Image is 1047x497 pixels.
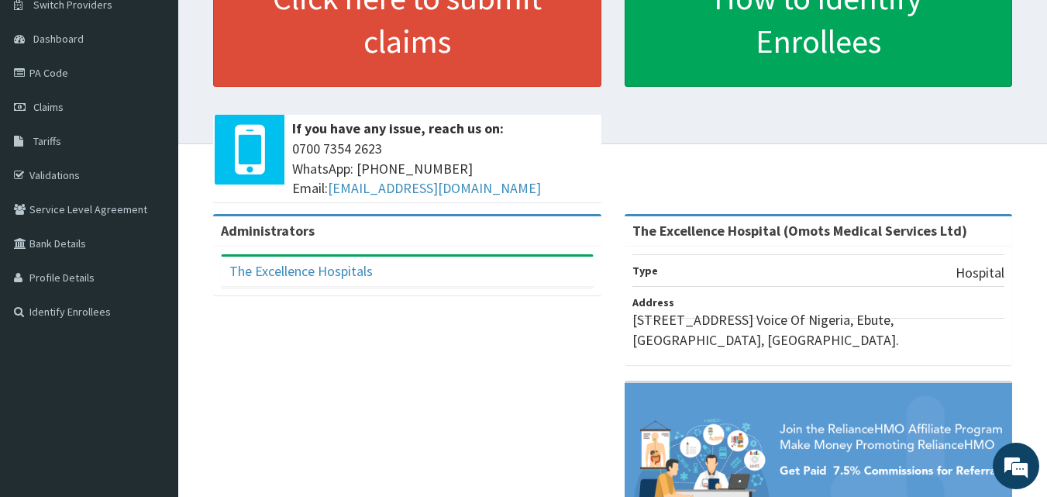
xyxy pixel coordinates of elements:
img: d_794563401_company_1708531726252_794563401 [29,78,63,116]
a: [EMAIL_ADDRESS][DOMAIN_NAME] [328,179,541,197]
span: Tariffs [33,134,61,148]
b: Address [632,295,674,309]
span: Dashboard [33,32,84,46]
a: The Excellence Hospitals [229,262,373,280]
b: Type [632,264,658,278]
div: Minimize live chat window [254,8,291,45]
p: Hospital [956,263,1004,283]
textarea: Type your message and hit 'Enter' [8,332,295,386]
b: Administrators [221,222,315,240]
p: [STREET_ADDRESS] Voice Of Nigeria, Ebute, [GEOGRAPHIC_DATA], [GEOGRAPHIC_DATA]. [632,310,1005,350]
strong: The Excellence Hospital (Omots Medical Services Ltd) [632,222,967,240]
span: We're online! [90,150,214,306]
span: 0700 7354 2623 WhatsApp: [PHONE_NUMBER] Email: [292,139,594,198]
b: If you have any issue, reach us on: [292,119,504,137]
div: Chat with us now [81,87,260,107]
span: Claims [33,100,64,114]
